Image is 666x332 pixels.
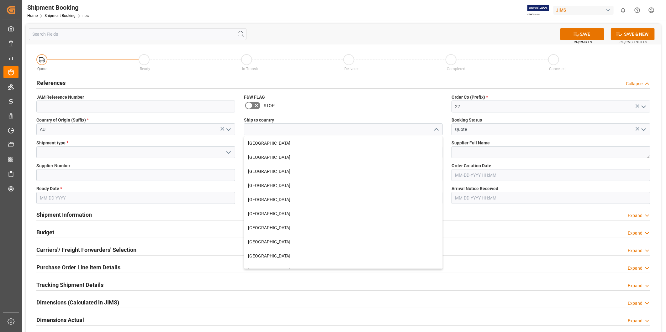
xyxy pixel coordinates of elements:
[36,263,120,272] h2: Purchase Order Line Item Details
[36,163,70,169] span: Supplier Number
[527,5,549,16] img: Exertis%20JAM%20-%20Email%20Logo.jpg_1722504956.jpg
[36,94,84,101] span: JAM Reference Number
[224,148,233,157] button: open menu
[244,179,442,193] div: [GEOGRAPHIC_DATA]
[244,150,442,164] div: [GEOGRAPHIC_DATA]
[244,263,442,277] div: [GEOGRAPHIC_DATA]
[344,67,360,71] span: Delivered
[626,80,642,87] div: Collapse
[553,4,616,16] button: JIMS
[36,210,92,219] h2: Shipment Information
[574,40,592,44] span: Ctrl/CMD + S
[36,123,235,135] input: Type to search/select
[224,125,233,134] button: open menu
[36,246,136,254] h2: Carriers'/ Freight Forwarders' Selection
[431,125,441,134] button: close menu
[38,67,48,71] span: Quote
[140,67,150,71] span: Ready
[244,207,442,221] div: [GEOGRAPHIC_DATA]
[244,221,442,235] div: [GEOGRAPHIC_DATA]
[628,247,642,254] div: Expand
[36,192,235,204] input: MM-DD-YYYY
[452,117,482,123] span: Booking Status
[452,94,488,101] span: Order Co (Prefix)
[244,164,442,179] div: [GEOGRAPHIC_DATA]
[244,117,274,123] span: Ship to country
[452,169,650,181] input: MM-DD-YYYY HH:MM
[244,193,442,207] div: [GEOGRAPHIC_DATA]
[29,28,246,40] input: Search Fields
[244,249,442,263] div: [GEOGRAPHIC_DATA]
[628,318,642,324] div: Expand
[628,300,642,307] div: Expand
[36,185,62,192] span: Ready Date
[560,28,604,40] button: SAVE
[452,163,491,169] span: Order Creation Date
[628,265,642,272] div: Expand
[36,228,54,236] h2: Budget
[620,40,647,44] span: Ctrl/CMD + Shift + S
[553,6,614,15] div: JIMS
[639,125,648,134] button: open menu
[242,67,258,71] span: In-Transit
[452,192,650,204] input: MM-DD-YYYY HH:MM
[36,79,66,87] h2: References
[36,316,84,324] h2: Dimensions Actual
[36,281,103,289] h2: Tracking Shipment Details
[447,67,465,71] span: Completed
[452,140,490,146] span: Supplier Full Name
[616,3,630,17] button: show 0 new notifications
[27,13,38,18] a: Home
[628,230,642,236] div: Expand
[36,298,119,307] h2: Dimensions (Calculated in JIMS)
[639,102,648,112] button: open menu
[27,3,89,12] div: Shipment Booking
[36,140,68,146] span: Shipment type
[549,67,566,71] span: Cancelled
[45,13,76,18] a: Shipment Booking
[244,235,442,249] div: [GEOGRAPHIC_DATA]
[36,117,89,123] span: Country of Origin (Suffix)
[264,102,275,109] span: STOP
[244,136,442,150] div: [GEOGRAPHIC_DATA]
[244,94,265,101] span: F&W FLAG
[630,3,644,17] button: Help Center
[611,28,655,40] button: SAVE & NEW
[628,283,642,289] div: Expand
[628,212,642,219] div: Expand
[452,185,498,192] span: Arrival Notice Received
